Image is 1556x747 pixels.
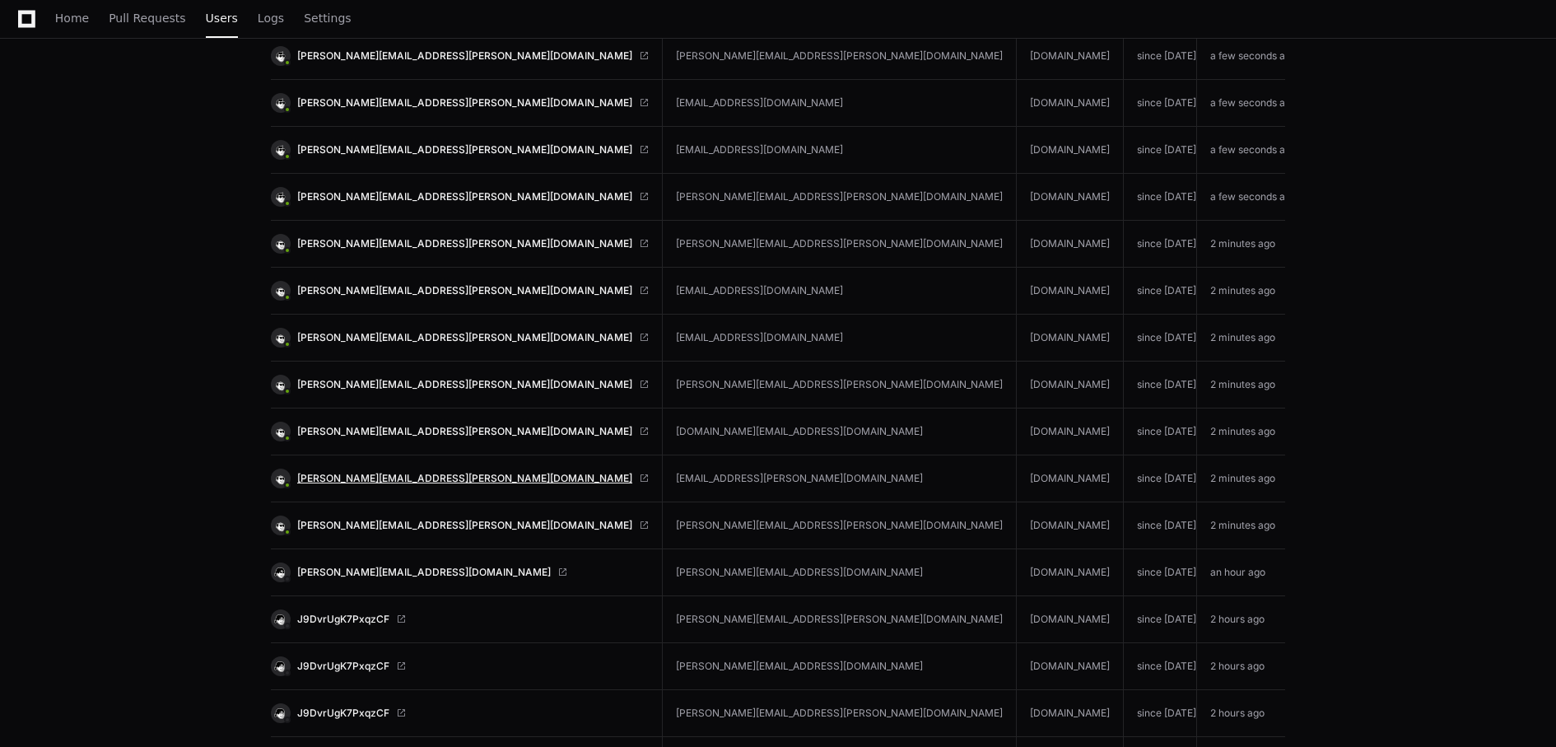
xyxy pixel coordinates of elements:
td: a few seconds ago [1197,80,1297,127]
td: [PERSON_NAME][EMAIL_ADDRESS][PERSON_NAME][DOMAIN_NAME] [663,596,1017,643]
td: [DOMAIN_NAME] [1017,596,1124,643]
td: since [DATE] [1124,80,1197,127]
span: Home [55,13,89,23]
a: [PERSON_NAME][EMAIL_ADDRESS][PERSON_NAME][DOMAIN_NAME] [271,187,649,207]
a: [PERSON_NAME][EMAIL_ADDRESS][PERSON_NAME][DOMAIN_NAME] [271,422,649,441]
a: [PERSON_NAME][EMAIL_ADDRESS][DOMAIN_NAME] [271,563,649,582]
span: [PERSON_NAME][EMAIL_ADDRESS][PERSON_NAME][DOMAIN_NAME] [297,425,632,438]
span: [PERSON_NAME][EMAIL_ADDRESS][PERSON_NAME][DOMAIN_NAME] [297,190,632,203]
span: Pull Requests [109,13,185,23]
span: [PERSON_NAME][EMAIL_ADDRESS][PERSON_NAME][DOMAIN_NAME] [297,49,632,63]
img: 4.svg [273,142,288,157]
span: [PERSON_NAME][EMAIL_ADDRESS][PERSON_NAME][DOMAIN_NAME] [297,519,632,532]
td: since [DATE] [1124,455,1197,502]
td: since [DATE] [1124,221,1197,268]
td: [DOMAIN_NAME] [1017,315,1124,362]
td: [EMAIL_ADDRESS][PERSON_NAME][DOMAIN_NAME] [663,455,1017,502]
img: 4.svg [273,48,288,63]
img: 2.svg [273,564,288,580]
img: 13.svg [273,470,288,486]
a: [PERSON_NAME][EMAIL_ADDRESS][PERSON_NAME][DOMAIN_NAME] [271,469,649,488]
td: since [DATE] [1124,409,1197,455]
td: [PERSON_NAME][EMAIL_ADDRESS][PERSON_NAME][DOMAIN_NAME] [663,502,1017,549]
td: [DOMAIN_NAME] [1017,643,1124,690]
td: since [DATE] [1124,643,1197,690]
a: [PERSON_NAME][EMAIL_ADDRESS][PERSON_NAME][DOMAIN_NAME] [271,516,649,535]
td: 2 minutes ago [1197,268,1297,315]
img: 13.svg [273,282,288,298]
a: [PERSON_NAME][EMAIL_ADDRESS][PERSON_NAME][DOMAIN_NAME] [271,140,649,160]
td: 2 hours ago [1197,643,1297,690]
td: since [DATE] [1124,33,1197,80]
img: 13.svg [273,329,288,345]
a: [PERSON_NAME][EMAIL_ADDRESS][PERSON_NAME][DOMAIN_NAME] [271,328,649,348]
td: 2 hours ago [1197,596,1297,643]
td: 2 minutes ago [1197,315,1297,362]
span: Logs [258,13,284,23]
td: [EMAIL_ADDRESS][DOMAIN_NAME] [663,268,1017,315]
td: [PERSON_NAME][EMAIL_ADDRESS][PERSON_NAME][DOMAIN_NAME] [663,362,1017,409]
a: [PERSON_NAME][EMAIL_ADDRESS][PERSON_NAME][DOMAIN_NAME] [271,375,649,395]
td: 2 minutes ago [1197,221,1297,268]
a: [PERSON_NAME][EMAIL_ADDRESS][PERSON_NAME][DOMAIN_NAME] [271,234,649,254]
td: [PERSON_NAME][EMAIL_ADDRESS][PERSON_NAME][DOMAIN_NAME] [663,690,1017,737]
td: [DOMAIN_NAME] [1017,33,1124,80]
td: [EMAIL_ADDRESS][DOMAIN_NAME] [663,127,1017,174]
span: [PERSON_NAME][EMAIL_ADDRESS][PERSON_NAME][DOMAIN_NAME] [297,143,632,156]
td: 2 minutes ago [1197,502,1297,549]
td: [DOMAIN_NAME] [1017,690,1124,737]
td: since [DATE] [1124,502,1197,549]
span: [PERSON_NAME][EMAIL_ADDRESS][PERSON_NAME][DOMAIN_NAME] [297,331,632,344]
span: [PERSON_NAME][EMAIL_ADDRESS][DOMAIN_NAME] [297,566,551,579]
td: [DOMAIN_NAME] [1017,268,1124,315]
img: 13.svg [273,423,288,439]
td: [DOMAIN_NAME] [1017,221,1124,268]
img: 13.svg [273,517,288,533]
img: 14.svg [273,611,288,627]
td: since [DATE] [1124,596,1197,643]
img: 14.svg [273,705,288,721]
td: [DOMAIN_NAME] [1017,549,1124,596]
td: [PERSON_NAME][EMAIL_ADDRESS][PERSON_NAME][DOMAIN_NAME] [663,33,1017,80]
a: J9DvrUgK7PxqzCF [271,703,649,723]
img: 13.svg [273,236,288,251]
td: a few seconds ago [1197,33,1297,80]
td: [PERSON_NAME][EMAIL_ADDRESS][DOMAIN_NAME] [663,549,1017,596]
td: since [DATE] [1124,362,1197,409]
td: [DOMAIN_NAME] [1017,362,1124,409]
td: [DOMAIN_NAME][EMAIL_ADDRESS][DOMAIN_NAME] [663,409,1017,455]
a: [PERSON_NAME][EMAIL_ADDRESS][PERSON_NAME][DOMAIN_NAME] [271,93,649,113]
td: since [DATE] [1124,549,1197,596]
a: [PERSON_NAME][EMAIL_ADDRESS][PERSON_NAME][DOMAIN_NAME] [271,46,649,66]
td: [PERSON_NAME][EMAIL_ADDRESS][PERSON_NAME][DOMAIN_NAME] [663,221,1017,268]
td: [PERSON_NAME][EMAIL_ADDRESS][DOMAIN_NAME] [663,643,1017,690]
td: since [DATE] [1124,268,1197,315]
span: [PERSON_NAME][EMAIL_ADDRESS][PERSON_NAME][DOMAIN_NAME] [297,378,632,391]
td: [DOMAIN_NAME] [1017,80,1124,127]
span: Users [206,13,238,23]
span: J9DvrUgK7PxqzCF [297,613,389,626]
a: J9DvrUgK7PxqzCF [271,656,649,676]
a: J9DvrUgK7PxqzCF [271,609,649,629]
td: [DOMAIN_NAME] [1017,455,1124,502]
td: 2 minutes ago [1197,362,1297,409]
span: J9DvrUgK7PxqzCF [297,660,389,673]
td: 2 minutes ago [1197,409,1297,455]
td: since [DATE] [1124,127,1197,174]
img: 13.svg [273,376,288,392]
td: [EMAIL_ADDRESS][DOMAIN_NAME] [663,80,1017,127]
td: [DOMAIN_NAME] [1017,127,1124,174]
td: [EMAIL_ADDRESS][DOMAIN_NAME] [663,315,1017,362]
img: 4.svg [273,95,288,110]
td: a few seconds ago [1197,127,1297,174]
td: 2 minutes ago [1197,455,1297,502]
td: since [DATE] [1124,174,1197,221]
span: [PERSON_NAME][EMAIL_ADDRESS][PERSON_NAME][DOMAIN_NAME] [297,284,632,297]
td: since [DATE] [1124,690,1197,737]
td: [DOMAIN_NAME] [1017,174,1124,221]
span: [PERSON_NAME][EMAIL_ADDRESS][PERSON_NAME][DOMAIN_NAME] [297,96,632,110]
span: Settings [304,13,351,23]
td: an hour ago [1197,549,1297,596]
td: [DOMAIN_NAME] [1017,409,1124,455]
td: [DOMAIN_NAME] [1017,502,1124,549]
